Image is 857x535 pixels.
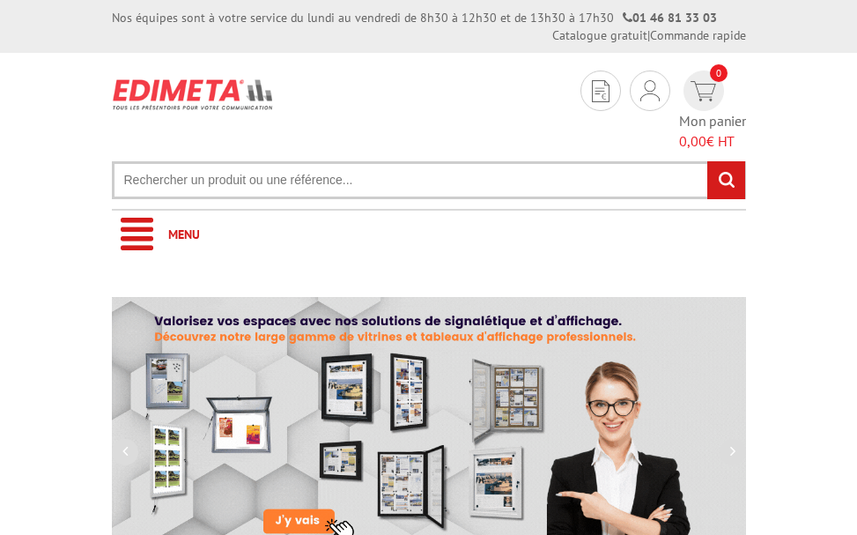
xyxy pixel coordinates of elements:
[623,10,717,26] strong: 01 46 81 33 03
[650,27,746,43] a: Commande rapide
[552,27,647,43] a: Catalogue gratuit
[112,9,717,26] div: Nos équipes sont à votre service du lundi au vendredi de 8h30 à 12h30 et de 13h30 à 17h30
[679,71,746,152] a: devis rapide 0 Mon panier 0,00€ HT
[710,64,728,82] span: 0
[552,26,746,44] div: |
[592,80,610,102] img: devis rapide
[679,132,706,150] span: 0,00
[112,211,746,259] a: Menu
[112,161,746,199] input: Rechercher un produit ou une référence...
[691,81,716,101] img: devis rapide
[640,80,660,101] img: devis rapide
[112,71,275,118] img: Présentoir, panneau, stand - Edimeta - PLV, affichage, mobilier bureau, entreprise
[679,111,746,152] span: Mon panier
[707,161,745,199] input: rechercher
[679,131,746,152] span: € HT
[168,227,200,242] span: Menu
